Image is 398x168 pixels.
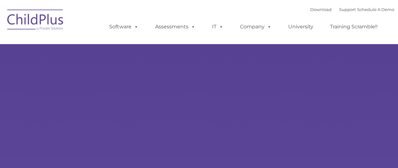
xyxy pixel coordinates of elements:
a: Assessments [149,20,202,33]
font: | [310,7,394,12]
a: Company [234,20,278,33]
a: Training Scramble!! [324,20,384,33]
a: Schedule A Demo [357,7,394,12]
a: IT [206,20,230,33]
a: University [282,20,320,33]
a: Software [103,20,145,33]
a: Support [339,7,356,12]
img: ChildPlus by Procare Solutions [4,5,67,37]
a: Download [310,7,332,12]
